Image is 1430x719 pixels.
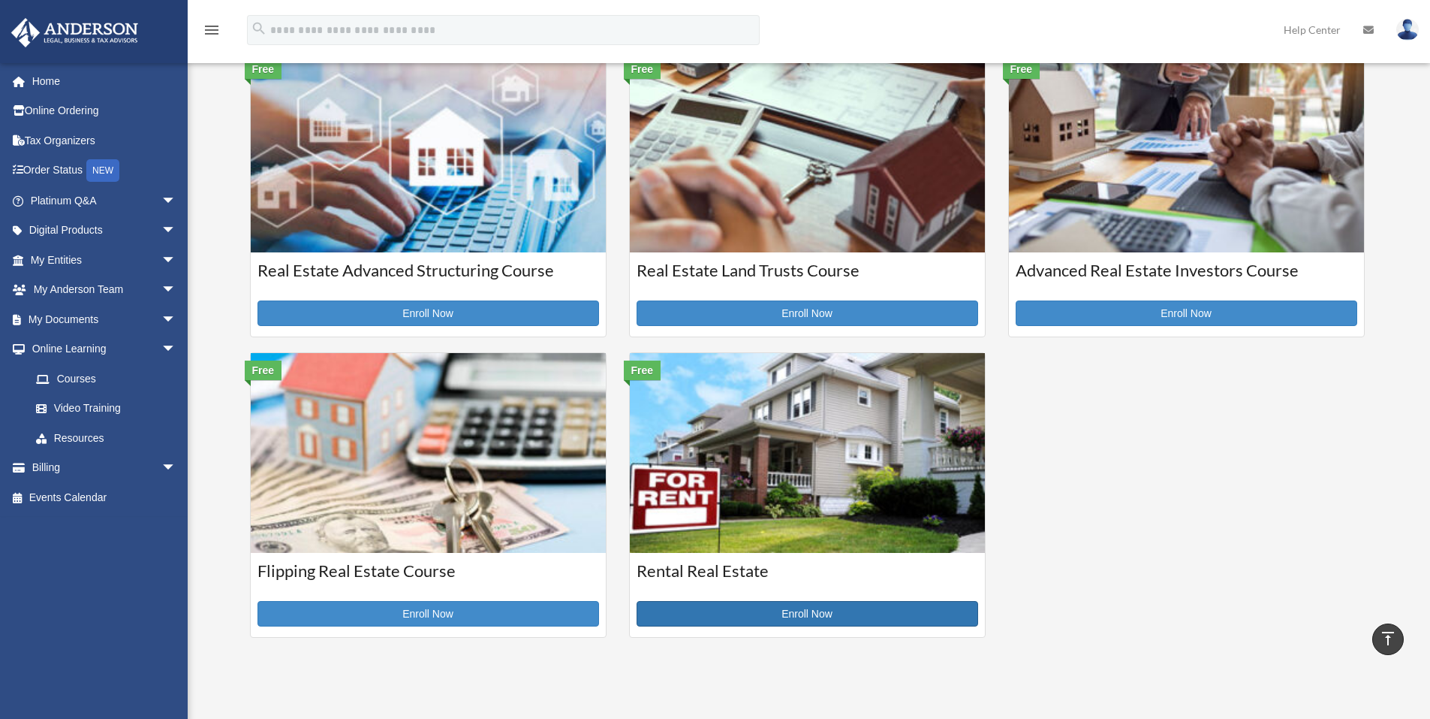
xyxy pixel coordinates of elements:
[11,96,199,126] a: Online Ordering
[11,156,199,186] a: Order StatusNEW
[1003,59,1040,79] div: Free
[161,453,191,484] span: arrow_drop_down
[11,125,199,156] a: Tax Organizers
[257,259,599,297] h3: Real Estate Advanced Structuring Course
[161,186,191,216] span: arrow_drop_down
[257,560,599,597] h3: Flipping Real Estate Course
[624,361,661,380] div: Free
[161,216,191,246] span: arrow_drop_down
[1016,259,1357,297] h3: Advanced Real Estate Investors Course
[11,482,199,512] a: Events Calendar
[1372,624,1404,655] a: vertical_align_top
[11,453,199,483] a: Billingarrow_drop_down
[637,301,978,326] a: Enroll Now
[161,304,191,335] span: arrow_drop_down
[245,361,282,380] div: Free
[251,20,267,37] i: search
[11,66,199,96] a: Home
[7,18,143,47] img: Anderson Advisors Platinum Portal
[1396,19,1419,41] img: User Pic
[86,159,119,182] div: NEW
[21,364,191,394] a: Courses
[203,26,221,39] a: menu
[11,304,199,334] a: My Documentsarrow_drop_down
[11,216,199,246] a: Digital Productsarrow_drop_down
[1379,630,1397,648] i: vertical_align_top
[1016,301,1357,326] a: Enroll Now
[637,601,978,627] a: Enroll Now
[257,301,599,326] a: Enroll Now
[624,59,661,79] div: Free
[637,560,978,597] h3: Rental Real Estate
[161,334,191,365] span: arrow_drop_down
[161,245,191,276] span: arrow_drop_down
[11,186,199,216] a: Platinum Q&Aarrow_drop_down
[11,245,199,275] a: My Entitiesarrow_drop_down
[203,21,221,39] i: menu
[245,59,282,79] div: Free
[11,334,199,364] a: Online Learningarrow_drop_down
[21,394,199,424] a: Video Training
[161,275,191,306] span: arrow_drop_down
[21,423,199,453] a: Resources
[257,601,599,627] a: Enroll Now
[637,259,978,297] h3: Real Estate Land Trusts Course
[11,275,199,305] a: My Anderson Teamarrow_drop_down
